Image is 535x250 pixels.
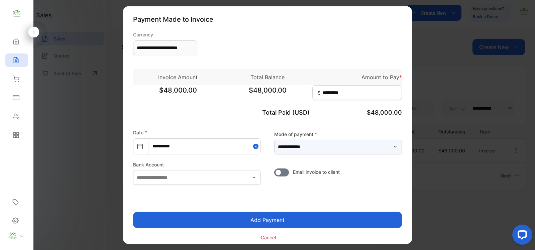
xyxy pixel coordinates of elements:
p: Total Balance [223,73,312,81]
img: profile [7,230,17,240]
span: $ [318,89,321,96]
iframe: LiveChat chat widget [507,222,535,250]
label: Mode of payment [274,130,402,137]
span: $48,000.00 [367,109,402,116]
label: Date [133,130,147,135]
img: logo [12,9,22,19]
p: Payment Made to Invoice [133,14,402,24]
span: Email invoice to client [293,168,340,175]
span: $48,000.00 [133,85,223,102]
p: Cancel [261,234,276,241]
span: $48,000.00 [223,85,312,102]
button: Add Payment [133,212,402,228]
p: Invoice Amount [133,73,223,81]
label: Bank Account [133,161,261,168]
p: Total Paid (USD) [223,108,312,117]
label: Currency [133,31,197,38]
button: Close [253,139,260,154]
p: Amount to Pay [312,73,402,81]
